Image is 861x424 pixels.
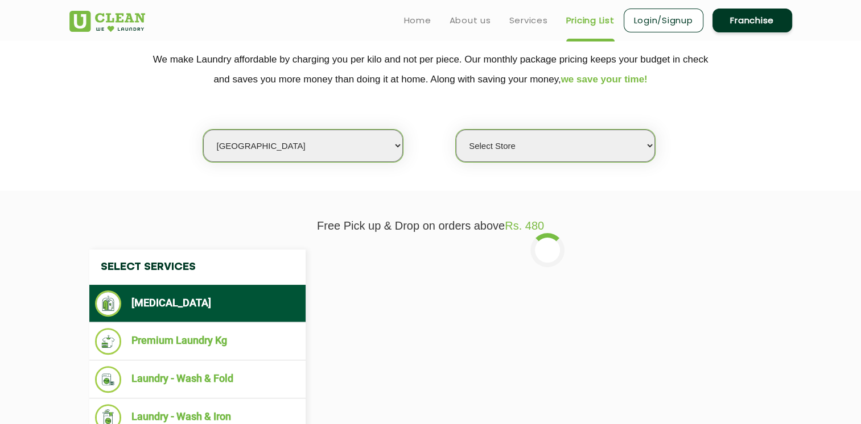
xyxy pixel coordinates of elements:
li: Laundry - Wash & Fold [95,366,300,393]
img: Laundry - Wash & Fold [95,366,122,393]
img: Premium Laundry Kg [95,328,122,355]
li: Premium Laundry Kg [95,328,300,355]
a: About us [450,14,491,27]
a: Franchise [712,9,792,32]
li: [MEDICAL_DATA] [95,290,300,317]
a: Login/Signup [624,9,703,32]
a: Services [509,14,548,27]
h4: Select Services [89,250,306,285]
span: Rs. 480 [505,219,544,232]
p: We make Laundry affordable by charging you per kilo and not per piece. Our monthly package pricin... [69,49,792,89]
img: Dry Cleaning [95,290,122,317]
p: Free Pick up & Drop on orders above [69,219,792,232]
a: Pricing List [566,14,615,27]
span: we save your time! [561,74,648,85]
a: Home [404,14,431,27]
img: UClean Laundry and Dry Cleaning [69,11,145,32]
